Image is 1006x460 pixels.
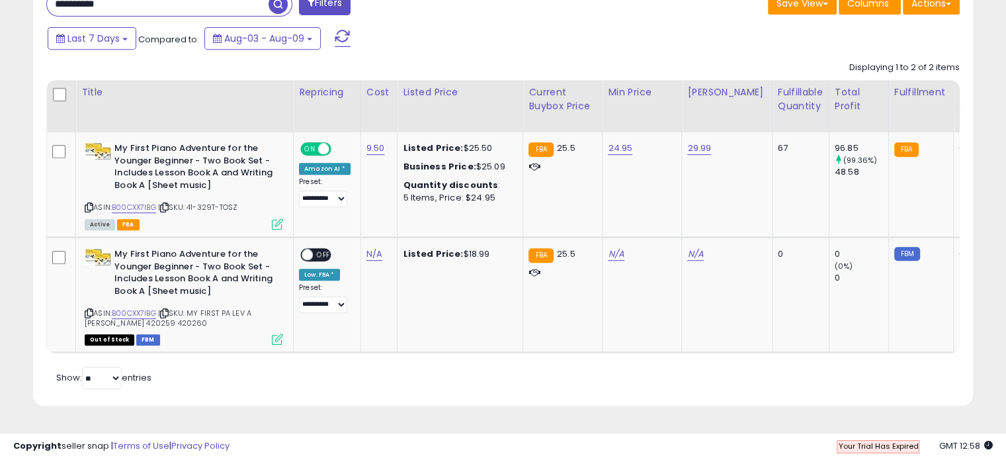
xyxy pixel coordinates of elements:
div: Fulfillment [894,85,948,99]
div: Amazon AI * [299,163,351,175]
div: 0 [778,248,819,260]
span: 2025-08-18 12:58 GMT [939,439,993,452]
div: 48.58 [835,166,888,178]
b: Listed Price: [403,142,463,154]
small: FBA [528,248,553,263]
a: 29.99 [687,142,711,155]
div: [PERSON_NAME] [687,85,766,99]
a: N/A [608,248,624,261]
div: ASIN: [85,248,283,344]
span: Last 7 Days [67,32,120,45]
a: N/A [687,248,703,261]
b: My First Piano Adventure for the Younger Beginner - Two Book Set - Includes Lesson Book A and Wri... [114,142,275,195]
a: B00CXX7IBG [112,202,156,213]
div: Repricing [299,85,355,99]
a: 9.50 [366,142,385,155]
div: Preset: [299,283,351,313]
span: FBM [136,334,160,345]
div: Total Profit [835,85,883,113]
div: Preset: [299,177,351,207]
span: Show: entries [56,371,151,384]
div: $18.99 [403,248,513,260]
span: | SKU: 41-329T-TOSZ [158,202,237,212]
span: Your Trial Has Expired [838,441,918,451]
div: seller snap | | [13,440,230,453]
div: : [403,179,513,191]
a: Terms of Use [113,439,169,452]
strong: Copyright [13,439,62,452]
span: 25.5 [557,142,575,154]
div: 5 Items, Price: $24.95 [403,192,513,204]
div: ASIN: [85,142,283,228]
div: 0.00 [959,248,981,260]
div: Cost [366,85,392,99]
a: N/A [366,248,382,261]
div: $25.09 [403,161,513,173]
small: (0%) [835,261,853,271]
span: Aug-03 - Aug-09 [224,32,304,45]
span: OFF [313,250,334,261]
div: Fulfillable Quantity [778,85,823,113]
div: Title [81,85,288,99]
div: Current Buybox Price [528,85,597,113]
a: Privacy Policy [171,439,230,452]
span: OFF [329,144,351,155]
span: All listings that are currently out of stock and unavailable for purchase on Amazon [85,334,134,345]
div: 96.85 [835,142,888,154]
b: Listed Price: [403,248,463,260]
div: Ship Price [959,85,985,113]
div: 67 [778,142,819,154]
div: Displaying 1 to 2 of 2 items [849,62,960,74]
button: Aug-03 - Aug-09 [204,27,321,50]
img: 51UNOlE6EEL._SL40_.jpg [85,142,111,160]
div: Min Price [608,85,676,99]
a: 24.95 [608,142,632,155]
a: B00CXX7IBG [112,308,156,319]
div: 0.00 [959,142,981,154]
span: All listings currently available for purchase on Amazon [85,219,115,230]
span: | SKU: MY FIRST PA LEV A [PERSON_NAME] 420259 420260 [85,308,251,328]
b: Business Price: [403,160,476,173]
b: My First Piano Adventure for the Younger Beginner - Two Book Set - Includes Lesson Book A and Wri... [114,248,275,300]
span: 25.5 [557,248,575,260]
b: Quantity discounts [403,179,498,191]
div: Listed Price [403,85,517,99]
div: Low. FBA * [299,269,340,281]
small: FBM [894,247,920,261]
small: FBA [894,142,919,157]
div: 0 [835,272,888,284]
small: FBA [528,142,553,157]
img: 51UNOlE6EEL._SL40_.jpg [85,248,111,265]
span: Compared to: [138,33,199,46]
span: ON [302,144,318,155]
div: $25.50 [403,142,513,154]
button: Last 7 Days [48,27,136,50]
div: 0 [835,248,888,260]
small: (99.36%) [843,155,877,165]
span: FBA [117,219,140,230]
